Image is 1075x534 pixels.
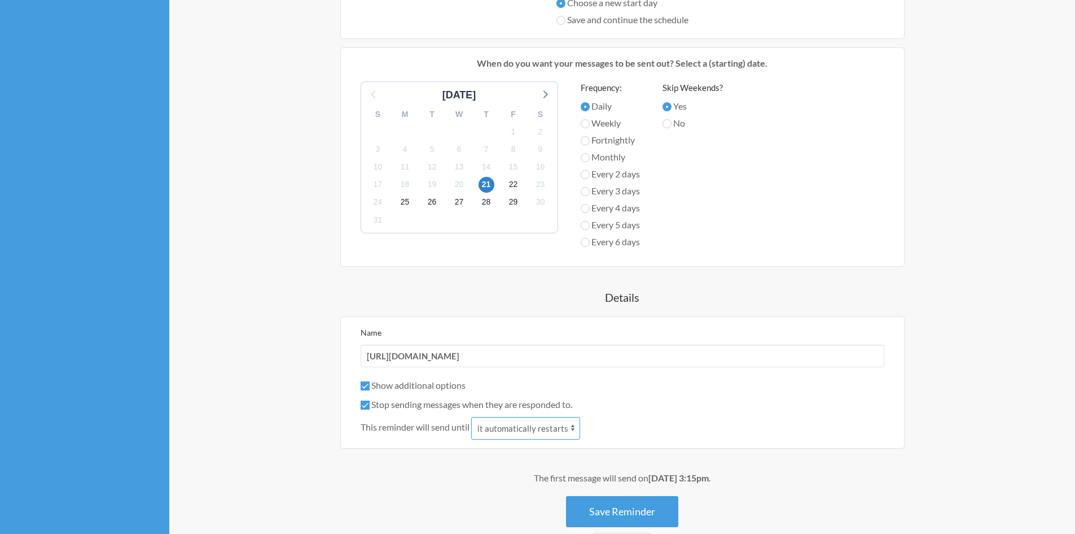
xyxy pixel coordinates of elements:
[556,16,565,25] input: Save and continue the schedule
[581,238,590,247] input: Every 6 days
[473,106,500,123] div: T
[284,471,961,485] div: The first message will send on .
[566,496,678,527] button: Save Reminder
[370,212,386,228] span: Wednesday, October 1, 2025
[451,194,467,210] span: Saturday, September 27, 2025
[370,159,386,175] span: Wednesday, September 10, 2025
[361,328,381,337] label: Name
[662,119,672,128] input: No
[533,124,549,140] span: Tuesday, September 2, 2025
[451,159,467,175] span: Saturday, September 13, 2025
[397,177,413,193] span: Thursday, September 18, 2025
[581,116,640,130] label: Weekly
[581,221,590,230] input: Every 5 days
[506,159,521,175] span: Monday, September 15, 2025
[397,141,413,157] span: Thursday, September 4, 2025
[533,194,549,210] span: Tuesday, September 30, 2025
[662,102,672,111] input: Yes
[581,235,640,249] label: Every 6 days
[361,420,470,434] span: This reminder will send until
[581,99,640,113] label: Daily
[365,106,392,123] div: S
[581,102,590,111] input: Daily
[361,380,466,390] label: Show additional options
[419,106,446,123] div: T
[581,81,640,94] label: Frequency:
[581,136,590,145] input: Fortnightly
[370,141,386,157] span: Wednesday, September 3, 2025
[284,289,961,305] h4: Details
[361,401,370,410] input: Stop sending messages when they are responded to.
[527,106,554,123] div: S
[581,201,640,215] label: Every 4 days
[370,177,386,193] span: Wednesday, September 17, 2025
[397,159,413,175] span: Thursday, September 11, 2025
[424,194,440,210] span: Friday, September 26, 2025
[581,150,640,164] label: Monthly
[479,159,494,175] span: Sunday, September 14, 2025
[581,153,590,162] input: Monthly
[361,399,572,410] label: Stop sending messages when they are responded to.
[581,167,640,181] label: Every 2 days
[662,116,723,130] label: No
[500,106,527,123] div: F
[533,141,549,157] span: Tuesday, September 9, 2025
[479,194,494,210] span: Sunday, September 28, 2025
[506,141,521,157] span: Monday, September 8, 2025
[392,106,419,123] div: M
[648,472,709,483] strong: [DATE] 3:15pm
[424,159,440,175] span: Friday, September 12, 2025
[506,194,521,210] span: Monday, September 29, 2025
[479,177,494,193] span: Sunday, September 21, 2025
[451,177,467,193] span: Saturday, September 20, 2025
[581,184,640,198] label: Every 3 days
[581,170,590,179] input: Every 2 days
[424,177,440,193] span: Friday, September 19, 2025
[581,119,590,128] input: Weekly
[438,88,481,103] div: [DATE]
[533,177,549,193] span: Tuesday, September 23, 2025
[446,106,473,123] div: W
[370,194,386,210] span: Wednesday, September 24, 2025
[361,381,370,390] input: Show additional options
[533,159,549,175] span: Tuesday, September 16, 2025
[581,218,640,232] label: Every 5 days
[506,124,521,140] span: Monday, September 1, 2025
[662,99,723,113] label: Yes
[424,141,440,157] span: Friday, September 5, 2025
[361,345,884,367] input: We suggest a 2 to 4 word name
[662,81,723,94] label: Skip Weekends?
[581,204,590,213] input: Every 4 days
[556,13,688,27] label: Save and continue the schedule
[451,141,467,157] span: Saturday, September 6, 2025
[581,187,590,196] input: Every 3 days
[479,141,494,157] span: Sunday, September 7, 2025
[506,177,521,193] span: Monday, September 22, 2025
[397,194,413,210] span: Thursday, September 25, 2025
[581,133,640,147] label: Fortnightly
[349,57,896,70] p: When do you want your messages to be sent out? Select a (starting) date.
